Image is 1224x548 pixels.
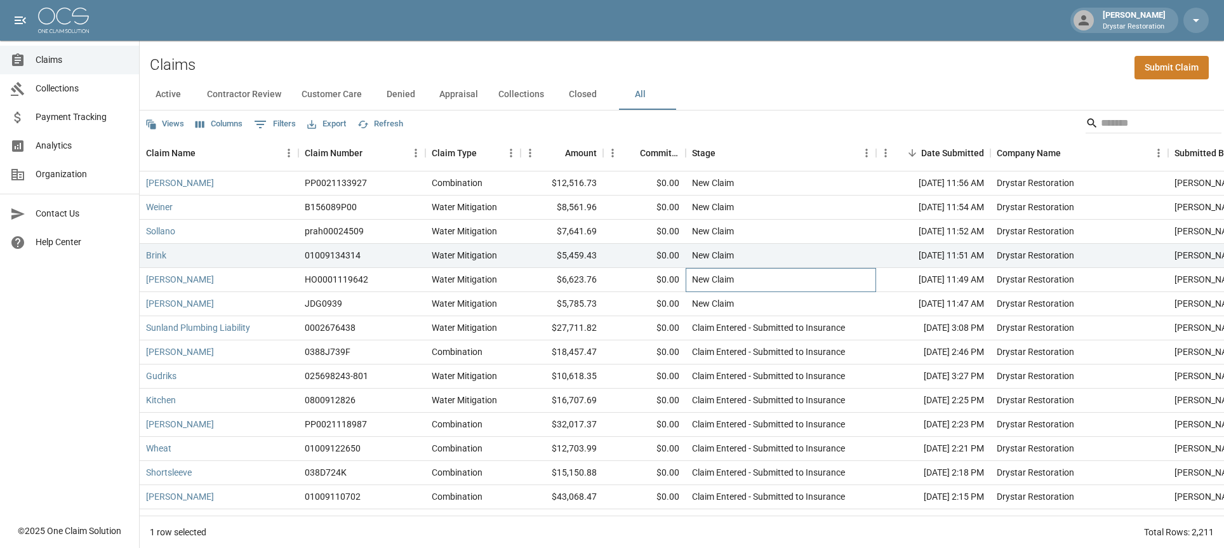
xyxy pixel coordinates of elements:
div: Claim Entered - Submitted to Insurance [692,442,845,455]
button: Menu [603,144,622,163]
div: Drystar Restoration [997,442,1074,455]
div: $0.00 [603,292,686,316]
div: [DATE] 2:23 PM [876,413,990,437]
div: [DATE] 11:56 AM [876,171,990,196]
div: Claim Name [146,135,196,171]
div: $2,947.99 [603,509,686,533]
div: New Claim [692,273,734,286]
div: Drystar Restoration [997,201,1074,213]
div: $0.00 [603,340,686,364]
span: Help Center [36,236,129,249]
a: Submit Claim [1134,56,1209,79]
div: Claim Type [425,135,521,171]
button: Show filters [251,114,299,135]
button: Export [304,114,349,134]
div: $32,017.37 [521,413,603,437]
div: $12,703.99 [521,437,603,461]
span: Contact Us [36,207,129,220]
a: [PERSON_NAME] [146,418,214,431]
div: $0.00 [603,389,686,413]
div: Company Name [990,135,1168,171]
button: Denied [372,79,429,110]
div: $0.00 [603,244,686,268]
div: $5,459.43 [521,244,603,268]
a: Sunland Plumbing Liability [146,321,250,334]
div: 1 row selected [150,526,206,538]
div: Water Mitigation [432,225,497,237]
div: $0.00 [603,196,686,220]
button: Active [140,79,197,110]
div: $12,516.73 [521,171,603,196]
div: Water Mitigation [432,249,497,262]
div: Drystar Restoration [997,297,1074,310]
div: New Claim [692,201,734,213]
img: ocs-logo-white-transparent.png [38,8,89,33]
div: Claim Name [140,135,298,171]
a: [PERSON_NAME] [146,490,214,503]
div: Claim Entered - Submitted to Insurance [692,418,845,431]
div: [PERSON_NAME] [1098,9,1171,32]
a: Brink [146,249,166,262]
div: [DATE] 2:46 PM [876,340,990,364]
div: $0.00 [603,413,686,437]
div: Combination [432,177,482,189]
button: Appraisal [429,79,488,110]
div: 0388D068M [305,514,354,527]
button: Menu [406,144,425,163]
span: Organization [36,168,129,181]
a: [PERSON_NAME] [146,297,214,310]
div: $6,623.76 [521,268,603,292]
div: Drystar Restoration [997,249,1074,262]
div: 01009122650 [305,442,361,455]
div: $10,618.35 [521,364,603,389]
div: Water Mitigation [432,370,497,382]
div: Undisputed Payment Processing [692,514,820,527]
h2: Claims [150,56,196,74]
button: Menu [857,144,876,163]
div: Claim Number [298,135,425,171]
div: Stage [692,135,715,171]
button: Contractor Review [197,79,291,110]
button: Sort [715,144,733,162]
span: Collections [36,82,129,95]
div: Drystar Restoration [997,490,1074,503]
button: Closed [554,79,611,110]
div: [DATE] 2:15 PM [876,485,990,509]
a: Wheat [146,442,171,455]
div: 0388J739F [305,345,350,358]
a: [PERSON_NAME] [146,345,214,358]
button: Select columns [192,114,246,134]
button: Sort [196,144,213,162]
div: Company Name [997,135,1061,171]
div: $7,641.69 [521,220,603,244]
div: Combination [432,418,482,431]
div: Drystar Restoration [997,225,1074,237]
div: [DATE] 2:27 PM [876,509,990,533]
p: Drystar Restoration [1103,22,1166,32]
div: Amount [565,135,597,171]
div: Stage [686,135,876,171]
div: © 2025 One Claim Solution [18,525,121,537]
div: Drystar Restoration [997,466,1074,479]
div: [DATE] 3:27 PM [876,364,990,389]
div: $0.00 [603,268,686,292]
div: $0.00 [603,316,686,340]
div: Combination [432,490,482,503]
button: Sort [363,144,380,162]
div: Drystar Restoration [997,370,1074,382]
div: 038D724K [305,466,347,479]
div: 025698243-801 [305,370,368,382]
div: 0002676438 [305,321,356,334]
button: Customer Care [291,79,372,110]
button: All [611,79,669,110]
div: prah00024509 [305,225,364,237]
button: Collections [488,79,554,110]
div: [DATE] 11:49 AM [876,268,990,292]
button: Menu [1149,144,1168,163]
div: [DATE] 11:52 AM [876,220,990,244]
div: Drystar Restoration [997,394,1074,406]
div: dynamic tabs [140,79,1224,110]
div: Claim Entered - Submitted to Insurance [692,490,845,503]
div: Water Mitigation [432,201,497,213]
div: $16,707.69 [521,389,603,413]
